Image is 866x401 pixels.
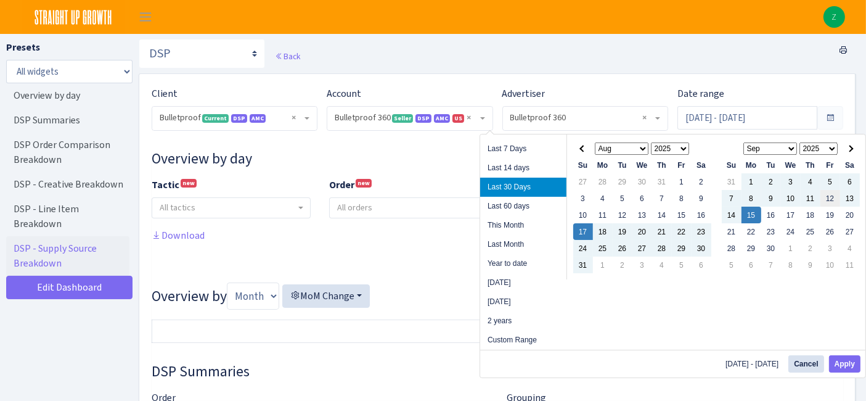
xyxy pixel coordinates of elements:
[593,223,613,240] td: 18
[761,223,781,240] td: 23
[152,283,843,310] h3: Overview by
[677,86,724,101] label: Date range
[593,190,613,207] td: 4
[510,112,653,124] span: Bulletproof 360
[722,240,741,257] td: 28
[613,207,632,223] td: 12
[330,198,547,218] input: All orders
[741,173,761,190] td: 1
[6,276,133,299] a: Edit Dashboard
[480,139,566,159] li: Last 7 Days
[840,257,860,273] td: 11
[761,190,781,207] td: 9
[801,157,820,173] th: Th
[467,112,472,124] span: Remove all items
[6,133,129,172] a: DSP Order Comparison Breakdown
[593,207,613,223] td: 11
[613,173,632,190] td: 29
[329,178,354,191] b: Order
[152,363,843,381] h3: Widget #37
[840,207,860,223] td: 20
[722,190,741,207] td: 7
[823,6,845,28] img: Zach Belous
[452,114,464,123] span: US
[632,173,652,190] td: 30
[573,240,593,257] td: 24
[632,240,652,257] td: 27
[741,240,761,257] td: 29
[801,257,820,273] td: 9
[327,107,492,130] span: Bulletproof 360 <span class="badge badge-success">Seller</span><span class="badge badge-primary">...
[652,240,672,257] td: 28
[152,229,205,242] a: Download
[152,178,179,191] b: Tactic
[725,360,783,368] span: [DATE] - [DATE]
[820,207,840,223] td: 19
[722,223,741,240] td: 21
[692,257,711,273] td: 6
[130,7,161,27] button: Toggle navigation
[480,273,566,292] li: [DATE]
[593,257,613,273] td: 1
[181,179,197,188] sup: new
[573,190,593,207] td: 3
[152,107,317,130] span: Bulletproof <span class="badge badge-success">Current</span><span class="badge badge-primary">DSP...
[652,157,672,173] th: Th
[632,190,652,207] td: 6
[6,236,129,276] a: DSP - Supply Source Breakdown
[820,190,840,207] td: 12
[840,173,860,190] td: 6
[692,223,711,240] td: 23
[613,223,632,240] td: 19
[573,257,593,273] td: 31
[788,355,823,373] button: Cancel
[573,207,593,223] td: 10
[573,223,593,240] td: 17
[672,157,692,173] th: Fr
[840,157,860,173] th: Sa
[781,257,801,273] td: 8
[652,223,672,240] td: 21
[741,157,761,173] th: Mo
[573,173,593,190] td: 27
[642,112,647,124] span: Remove all items
[672,257,692,273] td: 5
[781,207,801,223] td: 17
[722,257,741,273] td: 5
[282,284,370,308] button: MoM Change
[829,355,860,373] button: Apply
[672,207,692,223] td: 15
[480,159,566,178] li: Last 14 days
[801,207,820,223] td: 18
[692,157,711,173] th: Sa
[722,207,741,223] td: 14
[480,331,566,350] li: Custom Range
[275,51,300,62] a: Back
[434,114,450,123] span: Amazon Marketing Cloud
[820,257,840,273] td: 10
[840,190,860,207] td: 13
[722,173,741,190] td: 31
[335,112,477,124] span: Bulletproof 360 <span class="badge badge-success">Seller</span><span class="badge badge-primary">...
[6,108,129,133] a: DSP Summaries
[480,235,566,254] li: Last Month
[761,157,781,173] th: Tu
[160,202,195,213] span: All tactics
[741,257,761,273] td: 6
[415,114,431,123] span: DSP
[692,240,711,257] td: 30
[820,157,840,173] th: Fr
[652,207,672,223] td: 14
[741,190,761,207] td: 8
[672,240,692,257] td: 29
[781,190,801,207] td: 10
[672,190,692,207] td: 8
[593,173,613,190] td: 28
[741,223,761,240] td: 22
[160,112,302,124] span: Bulletproof <span class="badge badge-success">Current</span><span class="badge badge-primary">DSP...
[632,207,652,223] td: 13
[652,173,672,190] td: 31
[672,173,692,190] td: 1
[231,114,247,123] span: DSP
[480,197,566,216] li: Last 60 days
